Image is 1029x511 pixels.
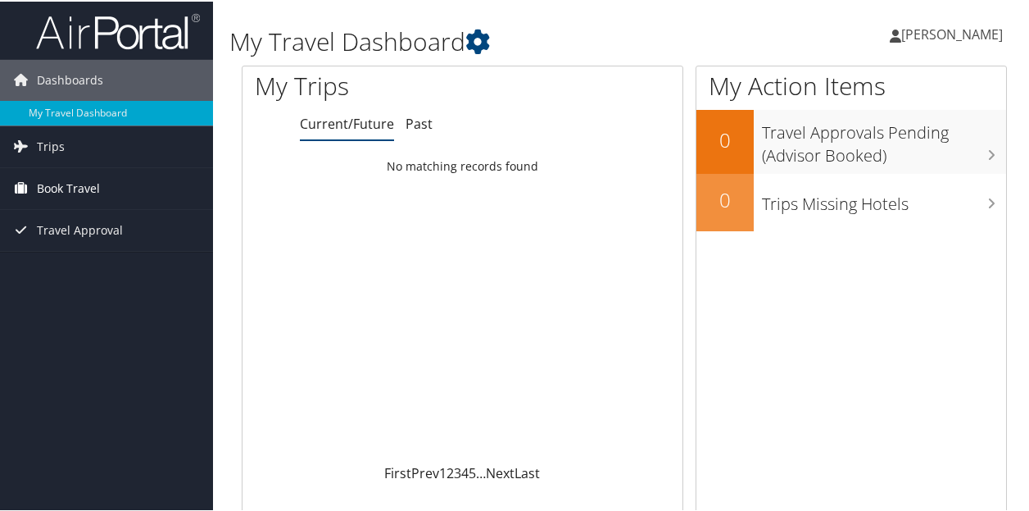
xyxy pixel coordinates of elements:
[255,67,487,102] h1: My Trips
[37,167,100,208] span: Book Travel
[696,185,754,212] h2: 0
[762,183,1006,214] h3: Trips Missing Hotels
[36,11,200,49] img: airportal-logo.png
[890,8,1019,57] a: [PERSON_NAME]
[696,108,1006,171] a: 0Travel Approvals Pending (Advisor Booked)
[411,463,439,481] a: Prev
[37,125,65,166] span: Trips
[300,113,394,131] a: Current/Future
[384,463,411,481] a: First
[243,150,682,180] td: No matching records found
[486,463,514,481] a: Next
[447,463,454,481] a: 2
[37,208,123,249] span: Travel Approval
[696,125,754,153] h2: 0
[901,24,1003,42] span: [PERSON_NAME]
[406,113,433,131] a: Past
[514,463,540,481] a: Last
[469,463,476,481] a: 5
[762,112,1006,166] h3: Travel Approvals Pending (Advisor Booked)
[454,463,461,481] a: 3
[229,23,756,57] h1: My Travel Dashboard
[439,463,447,481] a: 1
[696,172,1006,230] a: 0Trips Missing Hotels
[461,463,469,481] a: 4
[476,463,486,481] span: …
[37,58,103,99] span: Dashboards
[696,67,1006,102] h1: My Action Items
